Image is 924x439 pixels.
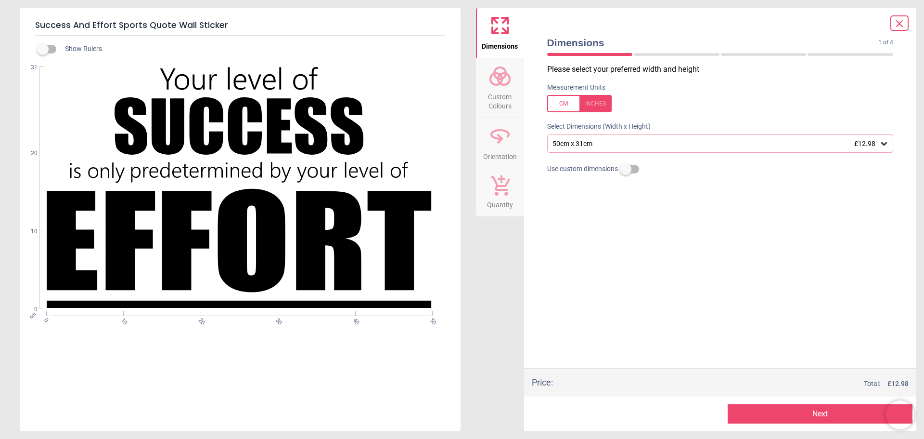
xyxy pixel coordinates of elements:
[428,317,434,323] span: 50
[552,140,880,148] div: 50cm x 31cm
[482,37,518,52] span: Dimensions
[483,147,517,162] span: Orientation
[539,122,651,132] label: Select Dimensions (Width x Height)
[487,196,513,210] span: Quantity
[19,149,38,158] span: 20
[119,317,125,323] span: 10
[547,83,605,93] label: Measurement Units
[476,58,524,118] button: Custom Colours
[19,64,38,72] span: 31
[19,227,38,236] span: 10
[532,376,553,388] div: Price :
[19,306,38,314] span: 0
[891,380,909,387] span: 12.98
[887,379,909,389] span: £
[42,317,48,323] span: 0
[728,404,912,424] button: Next
[854,140,875,147] span: £12.98
[547,164,618,174] span: Use custom dimensions
[273,317,280,323] span: 30
[885,400,914,429] iframe: Brevo live chat
[477,88,523,111] span: Custom Colours
[547,36,879,50] span: Dimensions
[476,118,524,168] button: Orientation
[35,15,445,36] h5: Success And Effort Sports Quote Wall Sticker
[547,64,901,75] p: Please select your preferred width and height
[43,43,461,55] div: Show Rulers
[476,168,524,216] button: Quantity
[476,8,524,58] button: Dimensions
[196,317,203,323] span: 20
[351,317,357,323] span: 40
[567,379,909,389] div: Total:
[28,311,37,320] span: cm
[878,39,893,47] span: 1 of 4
